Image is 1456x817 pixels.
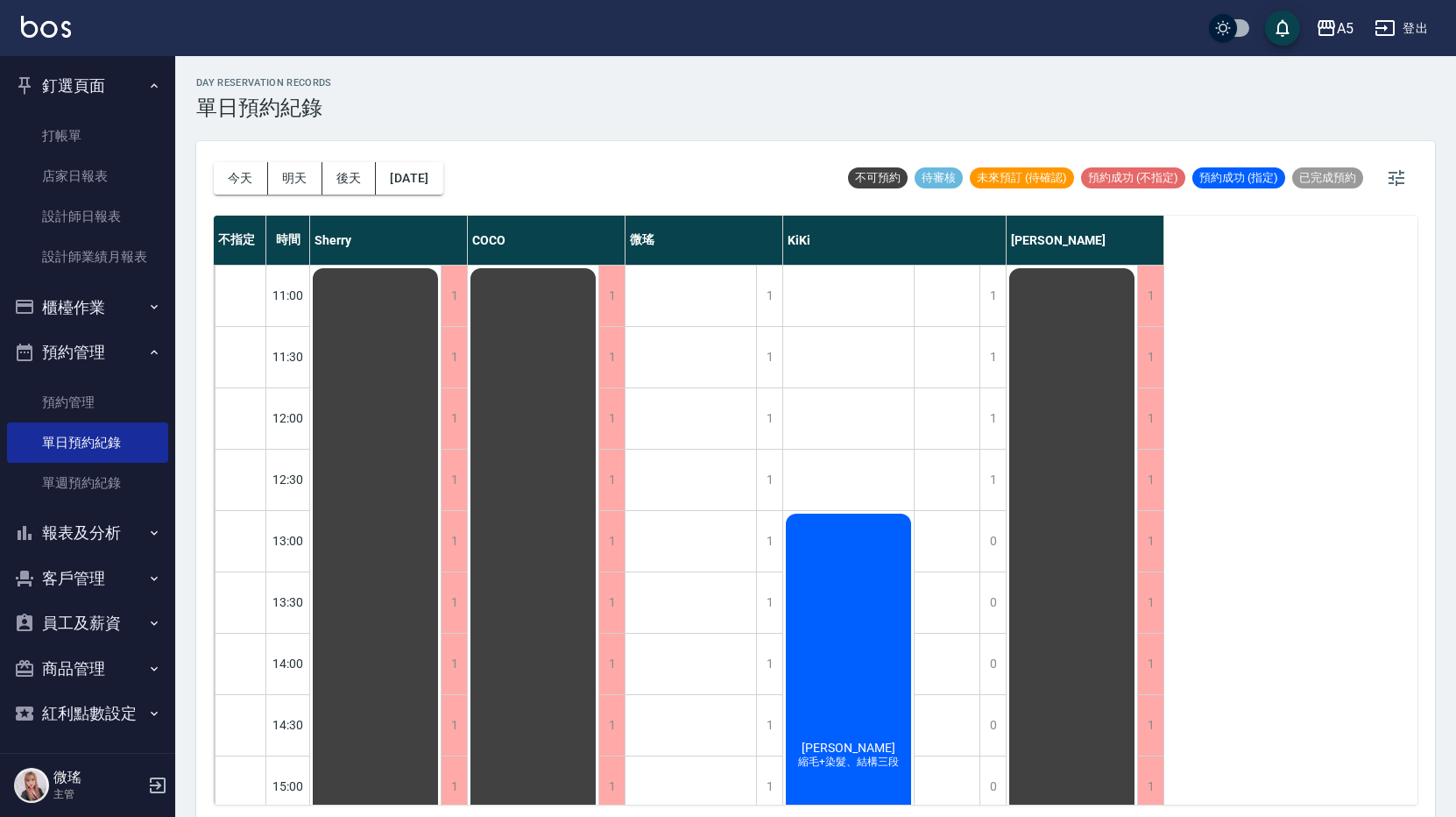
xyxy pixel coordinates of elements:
[598,450,625,510] div: 1
[979,695,1006,756] div: 0
[14,768,49,803] img: Person
[310,216,468,265] div: Sherry
[7,330,168,375] button: 預約管理
[915,170,963,186] span: 待審核
[7,116,168,156] a: 打帳單
[756,450,782,510] div: 1
[266,326,310,387] div: 11:30
[1368,12,1435,45] button: 登出
[266,216,310,265] div: 時間
[979,327,1006,387] div: 1
[979,634,1006,694] div: 0
[7,382,168,423] a: 預約管理
[441,266,467,326] div: 1
[7,156,168,196] a: 店家日報表
[979,511,1006,572] div: 0
[783,216,1007,265] div: KiKi
[7,600,168,646] button: 員工及薪資
[7,691,168,736] button: 紅利點數設定
[626,216,783,265] div: 微瑤
[598,388,625,449] div: 1
[266,694,310,756] div: 14:30
[196,77,332,89] h2: day Reservation records
[441,327,467,387] div: 1
[1137,511,1163,572] div: 1
[756,695,782,756] div: 1
[53,769,143,786] h5: 微瑤
[756,511,782,572] div: 1
[979,266,1006,326] div: 1
[1137,634,1163,694] div: 1
[598,695,625,756] div: 1
[214,162,268,195] button: 今天
[1137,757,1163,817] div: 1
[756,572,782,633] div: 1
[598,757,625,817] div: 1
[441,757,467,817] div: 1
[756,757,782,817] div: 1
[53,786,143,802] p: 主管
[1265,11,1300,46] button: save
[266,387,310,449] div: 12:00
[21,16,71,38] img: Logo
[322,162,377,195] button: 後天
[1309,11,1361,46] button: A5
[7,556,168,601] button: 客戶管理
[266,756,310,817] div: 15:00
[1137,695,1163,756] div: 1
[598,511,625,572] div: 1
[268,162,322,195] button: 明天
[756,327,782,387] div: 1
[468,216,626,265] div: COCO
[7,237,168,277] a: 設計師業績月報表
[266,265,310,326] div: 11:00
[1192,170,1285,186] span: 預約成功 (指定)
[7,463,168,503] a: 單週預約紀錄
[1292,170,1363,186] span: 已完成預約
[756,634,782,694] div: 1
[1137,572,1163,633] div: 1
[1137,388,1163,449] div: 1
[196,96,332,120] h3: 單日預約紀錄
[598,572,625,633] div: 1
[7,196,168,237] a: 設計師日報表
[441,572,467,633] div: 1
[7,63,168,109] button: 釘選頁面
[1137,327,1163,387] div: 1
[1137,450,1163,510] div: 1
[598,327,625,387] div: 1
[214,216,266,265] div: 不指定
[266,633,310,694] div: 14:00
[795,755,902,770] span: 縮毛+染髮、結構三段
[441,695,467,756] div: 1
[979,388,1006,449] div: 1
[598,266,625,326] div: 1
[441,388,467,449] div: 1
[441,634,467,694] div: 1
[979,757,1006,817] div: 0
[798,741,899,755] span: [PERSON_NAME]
[1137,266,1163,326] div: 1
[7,423,168,463] a: 單日預約紀錄
[1081,170,1185,186] span: 預約成功 (不指定)
[376,162,442,195] button: [DATE]
[756,266,782,326] div: 1
[266,572,310,633] div: 13:30
[441,450,467,510] div: 1
[7,646,168,692] button: 商品管理
[441,511,467,572] div: 1
[1337,18,1354,39] div: A5
[848,170,908,186] span: 不可預約
[970,170,1074,186] span: 未來預訂 (待確認)
[979,572,1006,633] div: 0
[266,510,310,572] div: 13:00
[7,285,168,330] button: 櫃檯作業
[756,388,782,449] div: 1
[1007,216,1164,265] div: [PERSON_NAME]
[598,634,625,694] div: 1
[7,510,168,556] button: 報表及分析
[266,449,310,510] div: 12:30
[979,450,1006,510] div: 1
